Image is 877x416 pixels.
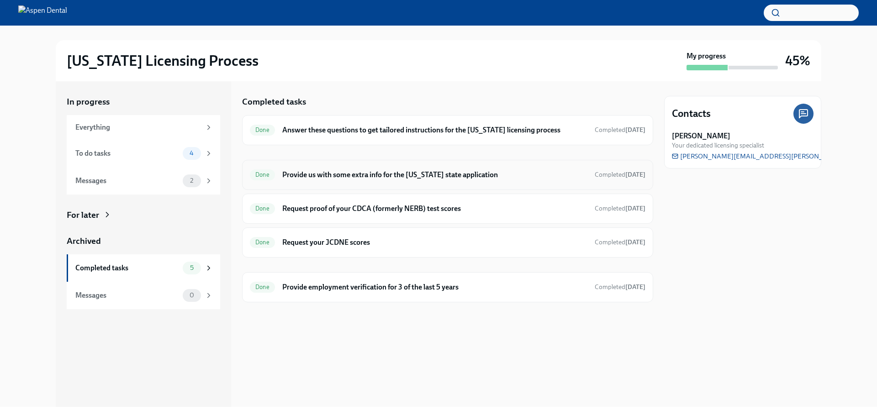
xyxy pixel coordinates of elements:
h3: 45% [785,53,810,69]
span: 2 [185,177,199,184]
div: Messages [75,290,179,300]
span: September 26th, 2025 07:48 [595,170,645,179]
a: Completed tasks5 [67,254,220,282]
strong: [DATE] [625,171,645,179]
a: Everything [67,115,220,140]
strong: My progress [687,51,726,61]
span: Completed [595,205,645,212]
div: For later [67,209,99,221]
div: To do tasks [75,148,179,158]
strong: [DATE] [625,205,645,212]
h6: Answer these questions to get tailored instructions for the [US_STATE] licensing process [282,125,587,135]
span: 5 [185,264,199,271]
strong: [DATE] [625,238,645,246]
span: Done [250,239,275,246]
h6: Request your JCDNE scores [282,237,587,247]
a: Messages0 [67,282,220,309]
a: In progress [67,96,220,108]
a: For later [67,209,220,221]
a: To do tasks4 [67,140,220,167]
a: Messages2 [67,167,220,195]
div: Completed tasks [75,263,179,273]
span: September 26th, 2025 14:57 [595,238,645,247]
span: Completed [595,171,645,179]
a: DoneRequest your JCDNE scoresCompleted[DATE] [250,235,645,250]
div: Messages [75,176,179,186]
span: 4 [184,150,199,157]
a: DoneAnswer these questions to get tailored instructions for the [US_STATE] licensing processCompl... [250,123,645,137]
span: Completed [595,238,645,246]
h4: Contacts [672,107,711,121]
a: Archived [67,235,220,247]
strong: [DATE] [625,283,645,291]
h5: Completed tasks [242,96,306,108]
span: Done [250,205,275,212]
h6: Request proof of your CDCA (formerly NERB) test scores [282,204,587,214]
h2: [US_STATE] Licensing Process [67,52,259,70]
span: Completed [595,126,645,134]
span: Done [250,284,275,290]
span: Done [250,126,275,133]
strong: [DATE] [625,126,645,134]
span: 0 [184,292,200,299]
span: September 26th, 2025 14:15 [595,204,645,213]
div: Everything [75,122,201,132]
h6: Provide employment verification for 3 of the last 5 years [282,282,587,292]
span: September 26th, 2025 14:51 [595,283,645,291]
span: Completed [595,283,645,291]
strong: [PERSON_NAME] [672,131,730,141]
h6: Provide us with some extra info for the [US_STATE] state application [282,170,587,180]
span: Your dedicated licensing specialist [672,141,764,150]
span: Done [250,171,275,178]
a: DoneProvide employment verification for 3 of the last 5 yearsCompleted[DATE] [250,280,645,295]
span: September 26th, 2025 07:37 [595,126,645,134]
a: DoneRequest proof of your CDCA (formerly NERB) test scoresCompleted[DATE] [250,201,645,216]
img: Aspen Dental [18,5,67,20]
a: DoneProvide us with some extra info for the [US_STATE] state applicationCompleted[DATE] [250,168,645,182]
